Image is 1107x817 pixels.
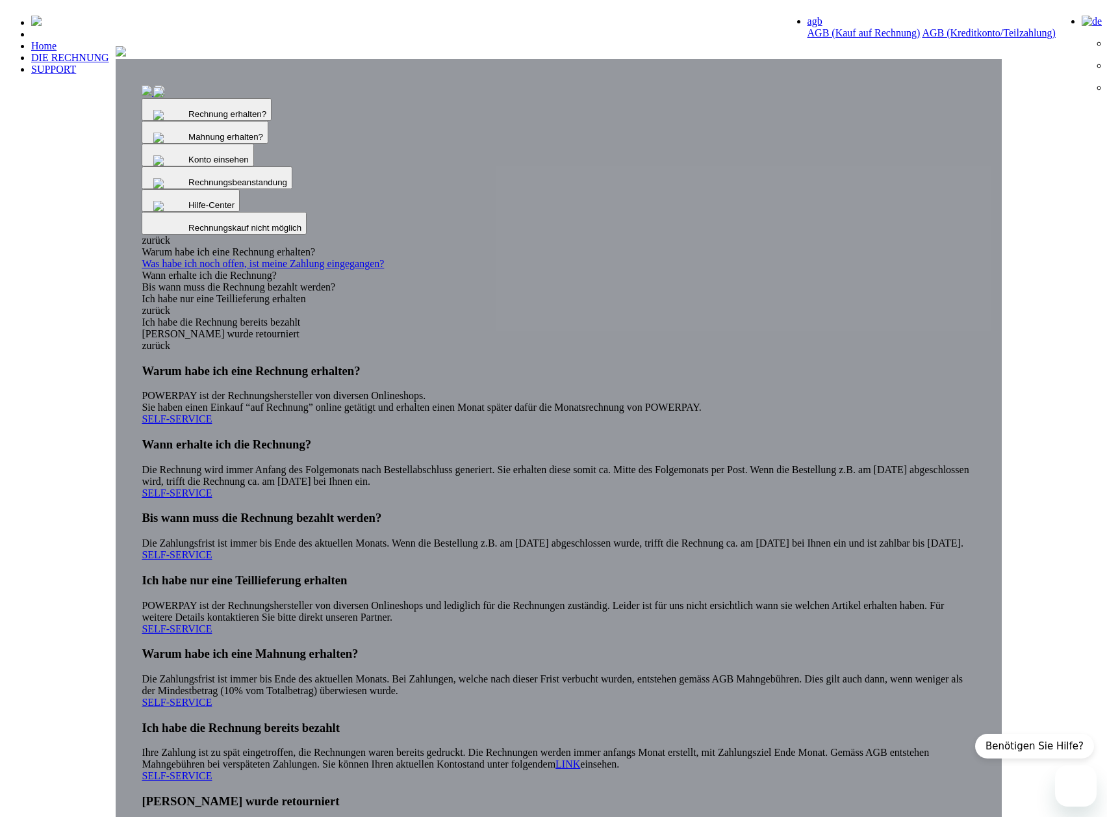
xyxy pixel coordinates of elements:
[31,52,109,63] a: DIE RECHNUNG
[142,144,253,166] button: Konto einsehen
[142,721,975,783] div: Ihre Zahlung ist zu spät eingetroffen, die Rechnungen waren bereits gedruckt. Die Rechnungen werd...
[142,189,240,212] button: Hilfe-Center
[142,270,975,281] div: Wann erhalte ich die Rechnung?
[142,166,292,189] button: Rechnungsbeanstandung
[142,364,975,378] h3: Warum habe ich eine Rechnung erhalten?
[142,770,212,781] a: SELF-SERVICE
[188,155,249,164] span: Konto einsehen
[142,721,975,735] h3: Ich habe die Rechnung bereits bezahlt
[142,573,975,635] div: POWERPAY ist der Rechnungshersteller von diversen Onlineshops und lediglich für die Rechnungen zu...
[555,759,580,770] a: LINK
[142,549,212,560] a: SELF-SERVICE
[142,364,975,426] div: POWERPAY ist der Rechnungshersteller von diversen Onlineshops. Sie haben einen Einkauf “auf Rechn...
[1055,765,1097,807] iframe: Schaltfläche zum Öffnen des Messaging-Fensters
[150,84,189,101] img: qb_bill.svg
[142,317,975,328] div: Ich habe die Rechnung bereits bezahlt
[142,153,253,164] a: Konto einsehen
[142,98,272,121] button: Rechnung erhalten?
[142,413,212,424] a: SELF-SERVICE
[150,107,189,123] img: qb_bell.svg
[188,177,287,187] span: Rechnungsbeanstandung
[31,64,76,75] a: SUPPORT
[142,487,212,499] a: SELF-SERVICE
[150,129,189,146] img: qb_search.svg
[142,623,212,634] a: SELF-SERVICE
[142,437,975,452] h3: Wann erhalte ich die Rechnung?
[188,132,263,142] span: Mahnung erhalten?
[188,109,266,119] span: Rechnung erhalten?
[142,573,975,588] h3: Ich habe nur eine Teillieferung erhalten
[142,199,240,210] a: Hilfe-Center
[808,16,822,27] a: agb
[188,223,301,233] span: Rechnungskauf nicht möglich
[142,305,975,317] div: zurück
[142,647,975,708] div: Die Zahlungsfrist ist immer bis Ende des aktuellen Monats. Bei Zahlungen, welche nach dieser Fris...
[142,511,975,561] div: Die Zahlungsfrist ist immer bis Ende des aktuellen Monats. Wenn die Bestellung z.B. am [DATE] abg...
[142,108,272,119] a: Rechnung erhalten?
[142,131,268,142] a: Mahnung erhalten?
[142,212,307,235] button: Rechnungskauf nicht möglich
[142,697,212,708] a: SELF-SERVICE
[142,281,975,293] div: Bis wann muss die Rechnung bezahlt werden?
[922,27,1056,38] a: AGB (Kreditkonto/Teilzahlung)
[142,437,975,499] div: Die Rechnung wird immer Anfang des Folgemonats nach Bestellabschluss generiert. Sie erhalten dies...
[1082,16,1102,27] img: de
[150,198,189,214] img: qb_close.svg
[142,85,152,96] img: single_invoice_powerpay_de.jpg
[975,734,1094,759] div: Benötigen Sie Hilfe?
[142,235,975,246] div: zurück
[31,16,42,26] img: logo-powerpay-white.svg
[116,46,126,57] img: title-powerpay_de.svg
[142,293,975,305] div: Ich habe nur eine Teillieferung erhalten
[808,27,921,38] a: AGB (Kauf auf Rechnung)
[142,176,292,187] a: Rechnungsbeanstandung
[31,40,57,51] a: Home
[142,340,170,351] a: zurück
[142,222,307,233] a: Rechnungskauf nicht möglich
[142,647,975,661] h3: Warum habe ich eine Mahnung erhalten?
[150,175,189,192] img: qb_help.svg
[142,511,975,525] h3: Bis wann muss die Rechnung bezahlt werden?
[142,246,975,258] div: Warum habe ich eine Rechnung erhalten?
[150,152,189,169] img: qb_warning.svg
[142,794,975,809] h3: [PERSON_NAME] wurde retourniert
[142,258,975,270] a: Was habe ich noch offen, ist meine Zahlung eingegangen?
[142,328,975,340] div: [PERSON_NAME] wurde retourniert
[188,200,235,210] span: Hilfe-Center
[142,121,268,144] button: Mahnung erhalten?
